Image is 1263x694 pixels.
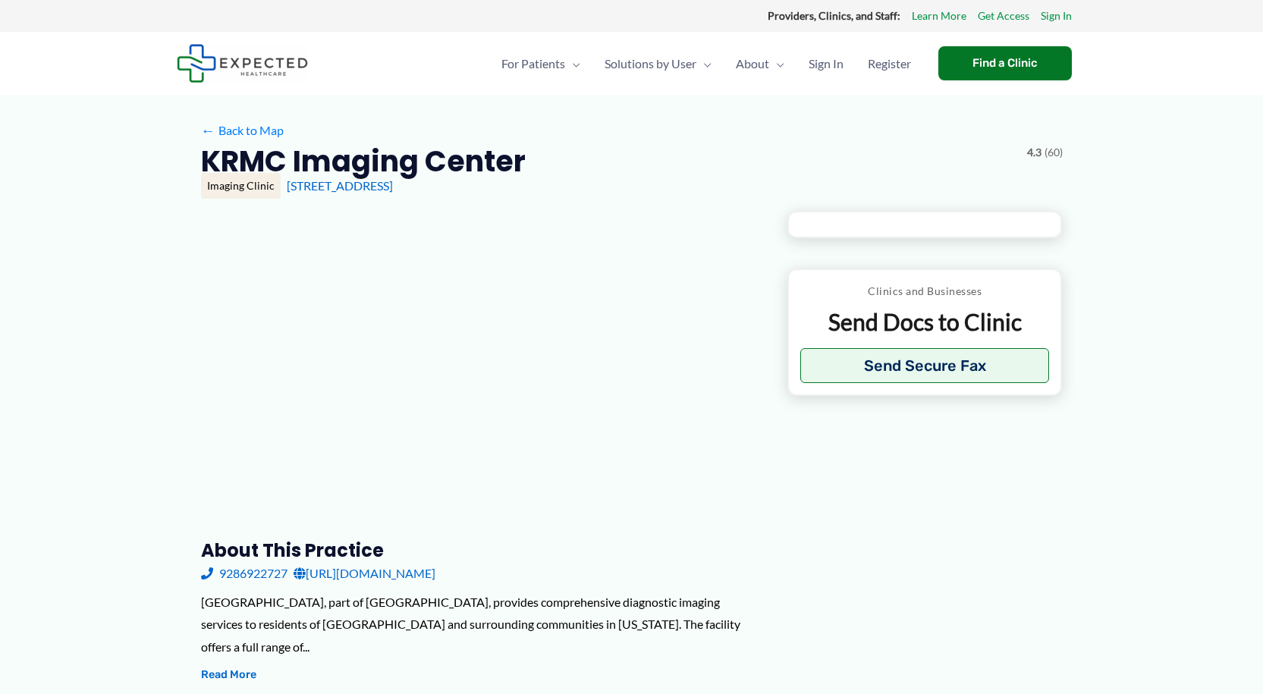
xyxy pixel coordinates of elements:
a: ←Back to Map [201,119,284,142]
button: Send Secure Fax [800,348,1050,383]
a: [STREET_ADDRESS] [287,178,393,193]
span: About [736,37,769,90]
h2: KRMC Imaging Center [201,143,526,180]
a: Get Access [978,6,1029,26]
a: Solutions by UserMenu Toggle [592,37,724,90]
div: [GEOGRAPHIC_DATA], part of [GEOGRAPHIC_DATA], provides comprehensive diagnostic imaging services ... [201,591,763,658]
p: Send Docs to Clinic [800,307,1050,337]
button: Read More [201,666,256,684]
a: Register [856,37,923,90]
nav: Primary Site Navigation [489,37,923,90]
h3: About this practice [201,539,763,562]
a: Find a Clinic [938,46,1072,80]
p: Clinics and Businesses [800,281,1050,301]
img: Expected Healthcare Logo - side, dark font, small [177,44,308,83]
span: Menu Toggle [696,37,712,90]
span: Menu Toggle [769,37,784,90]
div: Imaging Clinic [201,173,281,199]
a: Learn More [912,6,966,26]
span: (60) [1045,143,1063,162]
a: Sign In [1041,6,1072,26]
a: AboutMenu Toggle [724,37,796,90]
a: 9286922727 [201,562,287,585]
strong: Providers, Clinics, and Staff: [768,9,900,22]
a: For PatientsMenu Toggle [489,37,592,90]
span: 4.3 [1027,143,1042,162]
span: ← [201,123,215,137]
a: Sign In [796,37,856,90]
span: Register [868,37,911,90]
span: Sign In [809,37,844,90]
span: Solutions by User [605,37,696,90]
span: Menu Toggle [565,37,580,90]
a: [URL][DOMAIN_NAME] [294,562,435,585]
span: For Patients [501,37,565,90]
